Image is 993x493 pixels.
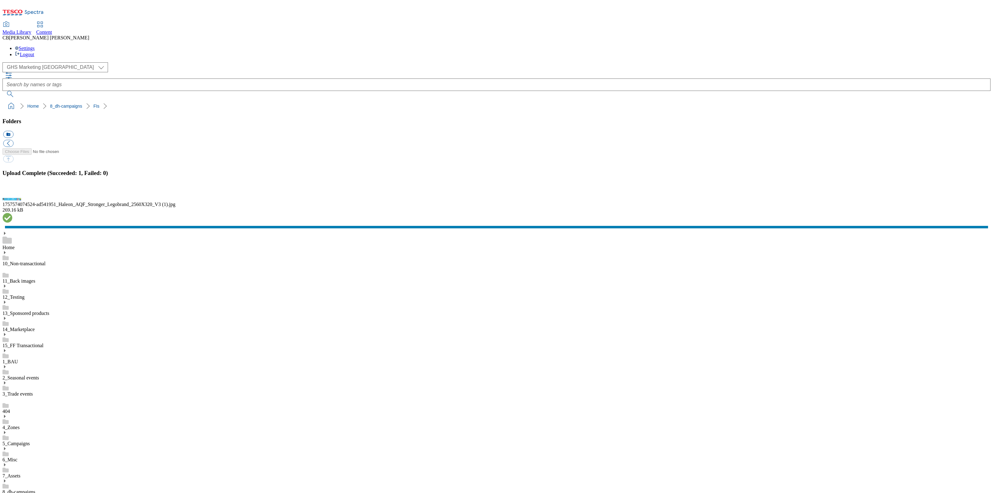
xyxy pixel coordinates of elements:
[2,261,46,266] a: 10_Non-transactional
[2,22,31,35] a: Media Library
[2,202,991,207] div: 1757574074524-ad541951_Haleon_AQF_Stronger_Legobrand_2560X320_V3 (1).jpg
[27,104,39,109] a: Home
[2,245,15,250] a: Home
[9,35,89,40] span: [PERSON_NAME] [PERSON_NAME]
[2,457,17,462] a: 6_Misc
[2,170,991,177] h3: Upload Complete (Succeeded: 1, Failed: 0)
[2,29,31,35] span: Media Library
[15,46,35,51] a: Settings
[2,118,991,125] h3: Folders
[2,311,49,316] a: 13_Sponsored products
[2,327,35,332] a: 14_Marketplace
[2,441,30,446] a: 5_Campaigns
[2,473,20,478] a: 7_Assets
[2,100,991,112] nav: breadcrumb
[2,359,18,364] a: 1_BAU
[36,29,52,35] span: Content
[2,425,20,430] a: 4_Zones
[15,52,34,57] a: Logout
[93,104,99,109] a: FIs
[50,104,82,109] a: 8_dh-campaigns
[6,101,16,111] a: home
[2,409,10,414] a: 404
[36,22,52,35] a: Content
[2,78,991,91] input: Search by names or tags
[2,375,39,380] a: 2_Seasonal events
[2,207,991,213] div: 269.16 kB
[2,294,25,300] a: 12_Testing
[2,35,9,40] span: CB
[2,278,35,284] a: 11_Back images
[2,343,43,348] a: 15_FF Transactional
[2,198,21,200] img: preview
[2,391,33,397] a: 3_Trade events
